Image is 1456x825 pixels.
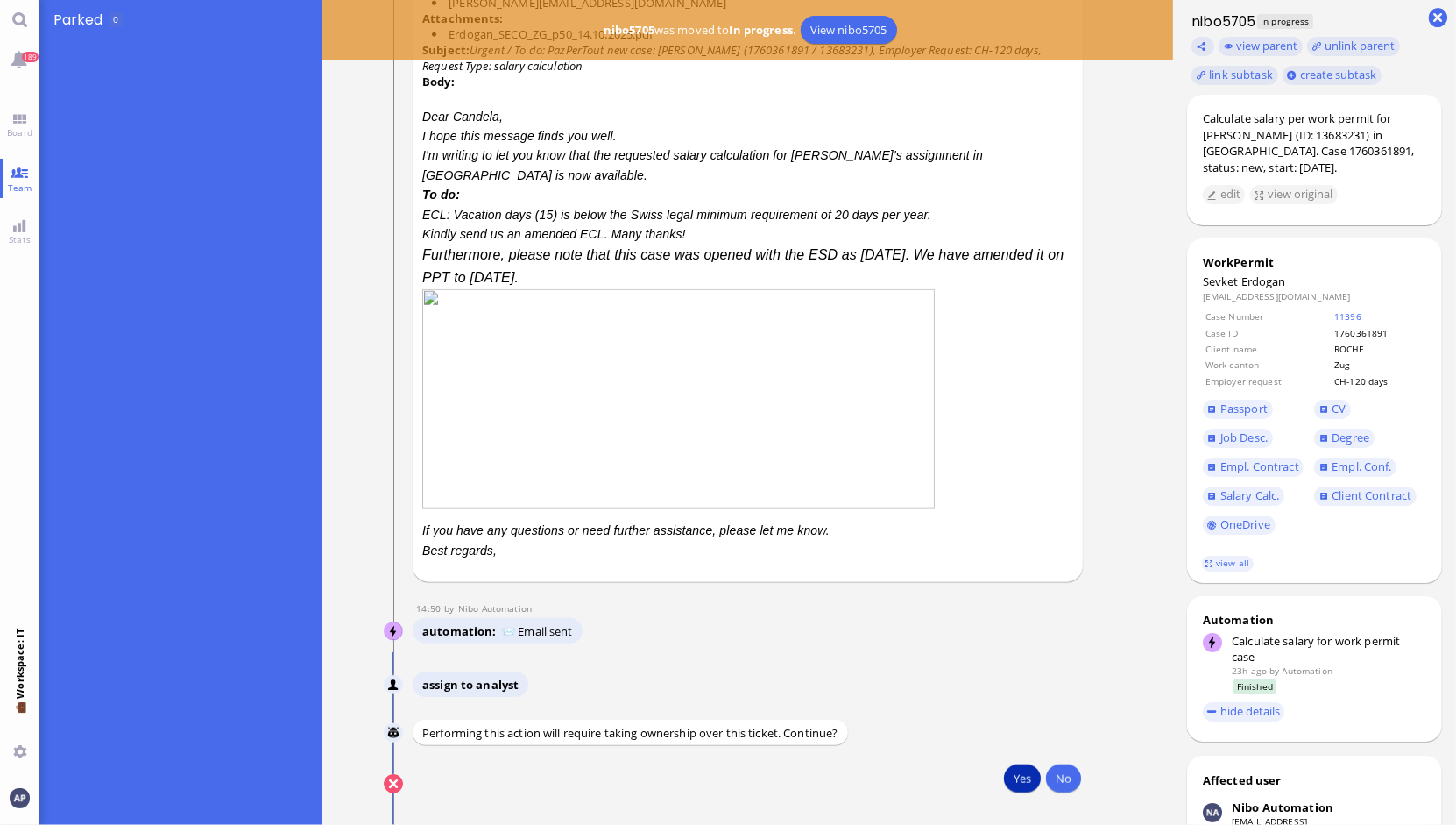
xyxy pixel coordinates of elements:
button: hide details [1203,702,1285,722]
span: Passport [1220,401,1268,416]
a: view all [1202,556,1253,571]
img: 6564c3e2-263d-48f1-81f1-8209fc75ca65 [422,289,935,509]
span: Sevket [1203,274,1239,289]
span: link subtask [1209,67,1273,82]
span: automation@bluelakelegal.com [1283,665,1332,677]
span: Empl. Conf. [1332,459,1391,474]
td: Zug [1333,358,1424,372]
button: No [1046,765,1081,793]
p: ECL: Vacation days (15) is below the Swiss legal minimum requirement of 20 days per year. [422,205,1073,224]
img: You [10,788,29,807]
p: I'm writing to let you know that the requested salary calculation for [PERSON_NAME]'s assignment ... [422,146,1073,185]
button: edit [1203,185,1246,204]
div: Nibo Automation [1232,800,1333,815]
td: ROCHE [1333,342,1424,356]
h1: nibo5705 [1187,11,1256,32]
span: automation@nibo.ai [458,602,532,615]
span: Job Desc. [1220,430,1268,445]
button: Yes [1004,765,1041,793]
a: CV [1314,400,1351,419]
a: Client Contract [1314,487,1417,506]
button: view parent [1219,37,1303,56]
span: Stats [4,233,35,245]
div: Calculate salary for work permit case [1232,633,1425,665]
span: 189 [22,52,39,62]
div: Performing this action will require taking ownership over this ticket. Continue? [413,720,848,745]
td: Case Number [1205,309,1332,324]
td: Work canton [1205,358,1332,372]
span: CV [1332,401,1346,416]
span: Degree [1332,430,1369,445]
td: 1760361891 [1333,326,1424,340]
p: Best regards, [422,541,1073,560]
span: Parked [53,10,108,30]
p: I hope this message finds you well. [422,126,1073,146]
span: Furthermore, please note that this case was opened with the ESD as [DATE]. We have amended it on ... [422,247,1064,285]
span: 0 [113,13,118,25]
span: Client Contract [1332,487,1411,503]
a: Degree [1314,429,1374,448]
span: Empl. Contract [1220,459,1299,474]
p: Kindly send us an amended ECL. Many thanks! [422,224,1073,244]
div: WorkPermit [1203,254,1426,270]
td: Case ID [1205,326,1332,340]
span: by [444,602,458,615]
b: In progress [730,22,793,38]
b: nibo5705 [604,22,654,38]
span: 📨 Email sent [501,623,573,639]
img: Nibo Automation [1203,803,1222,822]
img: Nibo [385,676,404,695]
img: Nibo Automation [385,622,404,642]
span: Erdogan [1241,274,1286,289]
strong: Body: [422,74,455,89]
button: unlink parent [1307,37,1400,56]
td: Employer request [1205,374,1332,388]
a: View nibo5705 [801,16,897,44]
a: 11396 [1334,310,1361,323]
button: Cancel [384,774,403,793]
span: assign to analyst [422,677,519,693]
div: Calculate salary per work permit for [PERSON_NAME] (ID: 13683231) in [GEOGRAPHIC_DATA]. Case 1760... [1203,110,1426,175]
span: by [1269,665,1279,677]
span: In progress [1257,14,1313,29]
span: Team [4,181,37,194]
p: Dear Candela, [422,107,1073,126]
span: 23h ago [1232,665,1267,677]
td: CH-120 days [1333,374,1424,388]
a: Empl. Conf. [1314,458,1396,477]
a: OneDrive [1203,516,1276,535]
div: Automation [1203,612,1426,628]
button: Copy ticket nibo5705 link to clipboard [1191,37,1214,56]
span: was moved to . [598,22,800,38]
span: Salary Calc. [1220,487,1280,503]
span: Board [3,126,37,139]
a: Empl. Contract [1203,458,1304,477]
button: create subtask [1283,66,1382,85]
button: view original [1250,185,1338,204]
strong: To do: [422,188,460,202]
span: 14:50 [416,602,444,615]
div: Affected user [1203,772,1282,788]
span: automation [422,623,501,639]
img: Nibo [384,723,403,743]
p: If you have any questions or need further assistance, please let me know. [422,521,1073,540]
span: 💼 Workspace: IT [13,699,26,738]
a: Passport [1203,400,1273,419]
task-group-action-menu: link subtask [1191,66,1277,85]
td: Client name [1205,342,1332,356]
a: Salary Calc. [1203,487,1284,506]
dd: [EMAIL_ADDRESS][DOMAIN_NAME] [1203,290,1426,302]
a: Job Desc. [1203,429,1273,448]
span: Finished [1233,679,1277,694]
